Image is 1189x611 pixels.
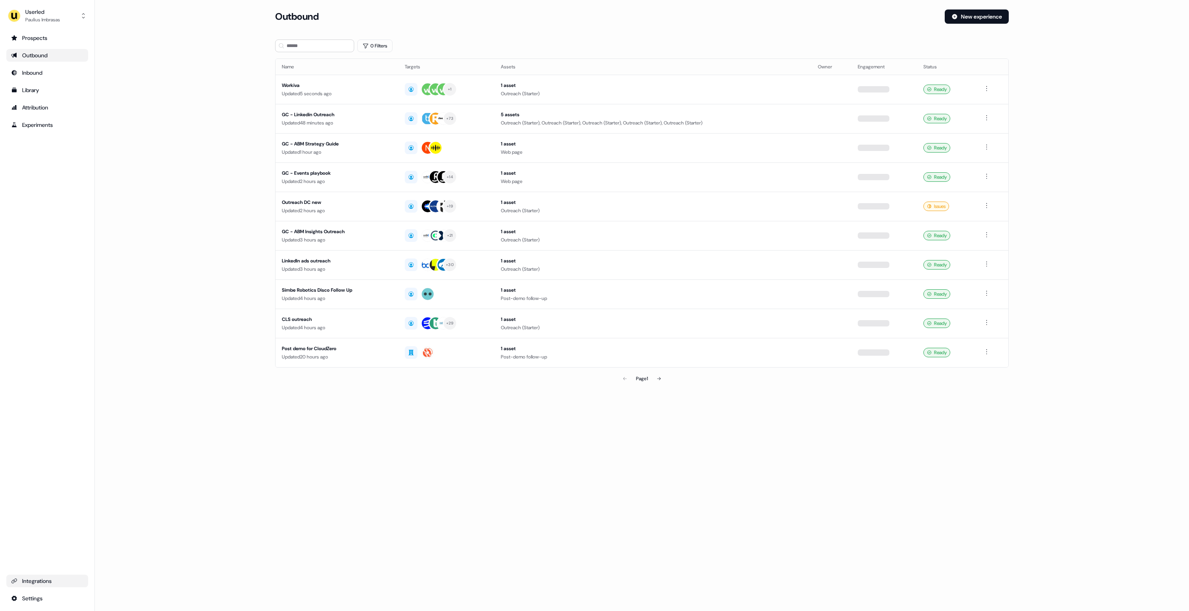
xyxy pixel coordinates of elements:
[446,261,454,268] div: + 30
[446,320,453,327] div: + 29
[6,575,88,587] a: Go to integrations
[276,59,398,75] th: Name
[501,140,806,148] div: 1 asset
[282,207,392,215] div: Updated 2 hours ago
[923,348,950,357] div: Ready
[501,81,806,89] div: 1 asset
[494,59,812,75] th: Assets
[6,592,88,605] a: Go to integrations
[11,51,83,59] div: Outbound
[6,6,88,25] button: UserledPaulius Imbrasas
[11,86,83,94] div: Library
[282,228,392,236] div: GC - ABM Insights Outreach
[923,319,950,328] div: Ready
[501,353,806,361] div: Post-demo follow-up
[282,265,392,273] div: Updated 3 hours ago
[282,140,392,148] div: GC - ABM Strategy Guide
[6,32,88,44] a: Go to prospects
[282,81,392,89] div: Workiva
[501,265,806,273] div: Outreach (Starter)
[6,66,88,79] a: Go to Inbound
[282,236,392,244] div: Updated 3 hours ago
[501,169,806,177] div: 1 asset
[923,289,950,299] div: Ready
[282,148,392,156] div: Updated 1 hour ago
[282,111,392,119] div: GC - Linkedin Outreach
[501,90,806,98] div: Outreach (Starter)
[282,353,392,361] div: Updated 20 hours ago
[275,11,319,23] h3: Outbound
[6,49,88,62] a: Go to outbound experience
[923,260,950,270] div: Ready
[25,16,60,24] div: Paulius Imbrasas
[282,119,392,127] div: Updated 48 minutes ago
[282,90,392,98] div: Updated 5 seconds ago
[25,8,60,16] div: Userled
[11,594,83,602] div: Settings
[282,345,392,353] div: Post demo for CloudZero
[447,232,453,239] div: + 21
[501,228,806,236] div: 1 asset
[11,69,83,77] div: Inbound
[11,121,83,129] div: Experiments
[923,172,950,182] div: Ready
[282,257,392,265] div: LinkedIn ads outreach
[923,85,950,94] div: Ready
[917,59,976,75] th: Status
[6,119,88,131] a: Go to experiments
[11,34,83,42] div: Prospects
[282,169,392,177] div: GC - Events playbook
[6,101,88,114] a: Go to attribution
[501,324,806,332] div: Outreach (Starter)
[851,59,917,75] th: Engagement
[447,173,453,181] div: + 14
[923,114,950,123] div: Ready
[282,324,392,332] div: Updated 4 hours ago
[501,207,806,215] div: Outreach (Starter)
[501,177,806,185] div: Web page
[357,40,393,52] button: 0 Filters
[447,203,453,210] div: + 19
[398,59,494,75] th: Targets
[11,104,83,111] div: Attribution
[282,315,392,323] div: CLS outreach
[282,286,392,294] div: Simbe Robotics Disco Follow Up
[282,177,392,185] div: Updated 2 hours ago
[11,577,83,585] div: Integrations
[282,294,392,302] div: Updated 4 hours ago
[923,202,949,211] div: Issues
[6,84,88,96] a: Go to templates
[923,231,950,240] div: Ready
[501,111,806,119] div: 5 assets
[945,9,1009,24] button: New experience
[501,119,806,127] div: Outreach (Starter), Outreach (Starter), Outreach (Starter), Outreach (Starter), Outreach (Starter)
[448,86,452,93] div: + 1
[282,198,392,206] div: Outreach DC new
[501,257,806,265] div: 1 asset
[923,143,950,153] div: Ready
[501,345,806,353] div: 1 asset
[501,148,806,156] div: Web page
[501,198,806,206] div: 1 asset
[501,286,806,294] div: 1 asset
[446,115,453,122] div: + 73
[636,375,648,383] div: Page 1
[812,59,851,75] th: Owner
[501,315,806,323] div: 1 asset
[501,236,806,244] div: Outreach (Starter)
[501,294,806,302] div: Post-demo follow-up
